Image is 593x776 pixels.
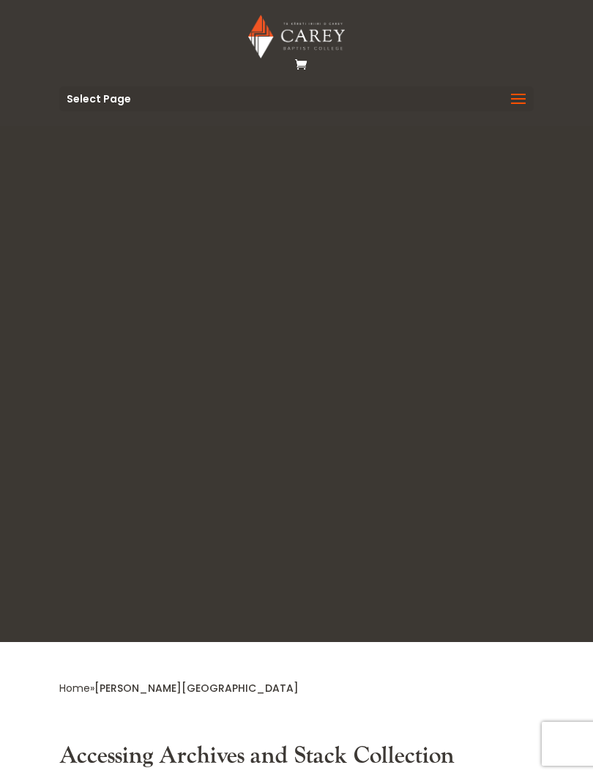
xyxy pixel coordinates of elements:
[248,15,344,59] img: Carey Baptist College
[67,94,131,104] span: Select Page
[59,681,90,695] a: Home
[59,681,299,695] span: »
[94,681,299,695] span: [PERSON_NAME][GEOGRAPHIC_DATA]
